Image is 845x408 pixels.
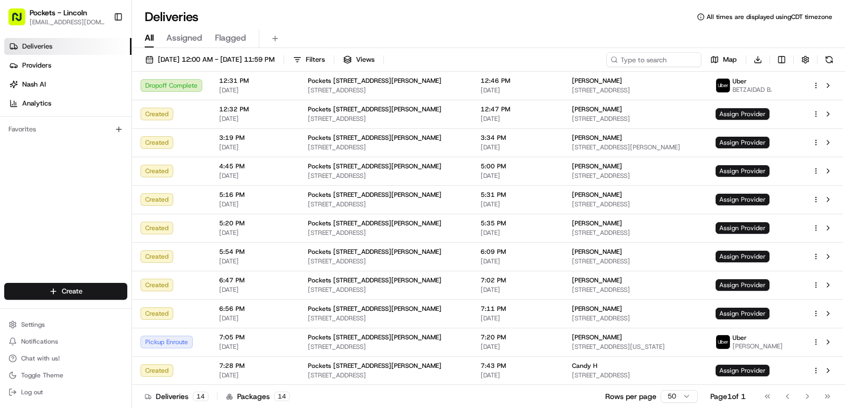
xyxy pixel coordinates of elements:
[219,162,291,170] span: 4:45 PM
[605,391,656,402] p: Rows per page
[308,362,442,370] span: Pockets [STREET_ADDRESS][PERSON_NAME]
[481,229,555,237] span: [DATE]
[219,371,291,379] span: [DATE]
[572,115,699,123] span: [STREET_ADDRESS]
[219,191,291,199] span: 5:16 PM
[572,162,622,170] span: [PERSON_NAME]
[4,95,132,112] a: Analytics
[572,105,622,113] span: [PERSON_NAME]
[356,55,374,64] span: Views
[308,86,464,94] span: [STREET_ADDRESS]
[164,135,192,148] button: See all
[572,371,699,379] span: [STREET_ADDRESS]
[716,137,769,148] span: Assign Provider
[481,276,555,284] span: 7:02 PM
[481,362,555,370] span: 7:43 PM
[308,333,442,341] span: Pockets [STREET_ADDRESS][PERSON_NAME]
[481,134,555,142] span: 3:34 PM
[11,208,19,217] div: 📗
[716,251,769,262] span: Assign Provider
[4,57,132,74] a: Providers
[215,32,246,44] span: Flagged
[572,86,699,94] span: [STREET_ADDRESS]
[166,32,202,44] span: Assigned
[33,164,87,172] span: Klarizel Pensader
[4,317,127,332] button: Settings
[145,32,154,44] span: All
[48,101,173,111] div: Start new chat
[481,219,555,227] span: 5:35 PM
[481,333,555,341] span: 7:20 PM
[308,134,442,142] span: Pockets [STREET_ADDRESS][PERSON_NAME]
[308,276,442,284] span: Pockets [STREET_ADDRESS][PERSON_NAME]
[716,308,769,319] span: Assign Provider
[481,115,555,123] span: [DATE]
[822,52,837,67] button: Refresh
[716,335,730,349] img: uber-new-logo.jpeg
[4,368,127,383] button: Toggle Theme
[308,172,464,180] span: [STREET_ADDRESS]
[21,337,58,346] span: Notifications
[74,233,128,241] a: Powered byPylon
[219,333,291,341] span: 7:05 PM
[219,257,291,265] span: [DATE]
[481,314,555,322] span: [DATE]
[30,18,105,26] button: [EMAIL_ADDRESS][DOMAIN_NAME]
[21,388,43,396] span: Log out
[4,38,132,55] a: Deliveries
[716,165,769,177] span: Assign Provider
[716,194,769,205] span: Assign Provider
[4,334,127,349] button: Notifications
[219,115,291,123] span: [DATE]
[481,371,555,379] span: [DATE]
[4,351,127,366] button: Chat with us!
[219,219,291,227] span: 5:20 PM
[226,391,290,402] div: Packages
[193,392,209,401] div: 14
[572,77,622,85] span: [PERSON_NAME]
[716,79,730,92] img: uber-new-logo.jpeg
[308,257,464,265] span: [STREET_ADDRESS]
[219,362,291,370] span: 7:28 PM
[308,200,464,208] span: [STREET_ADDRESS]
[180,104,192,117] button: Start new chat
[219,134,291,142] span: 3:19 PM
[481,200,555,208] span: [DATE]
[219,143,291,151] span: [DATE]
[11,42,192,59] p: Welcome 👋
[572,362,597,370] span: Candy H
[308,314,464,322] span: [STREET_ADDRESS]
[733,342,783,350] span: [PERSON_NAME]
[11,101,30,120] img: 1736555255976-a54dd68f-1ca7-489b-9aae-adbdc363a1c4
[219,286,291,294] span: [DATE]
[306,55,325,64] span: Filters
[308,77,442,85] span: Pockets [STREET_ADDRESS][PERSON_NAME]
[572,286,699,294] span: [STREET_ADDRESS]
[4,76,132,93] a: Nash AI
[308,191,442,199] span: Pockets [STREET_ADDRESS][PERSON_NAME]
[21,320,45,329] span: Settings
[707,13,832,21] span: All times are displayed using CDT timezone
[572,200,699,208] span: [STREET_ADDRESS]
[48,111,145,120] div: We're available if you need us!
[140,52,279,67] button: [DATE] 12:00 AM - [DATE] 11:59 PM
[219,172,291,180] span: [DATE]
[308,343,464,351] span: [STREET_ADDRESS]
[22,101,41,120] img: 1724597045416-56b7ee45-8013-43a0-a6f9-03cb97ddad50
[710,391,746,402] div: Page 1 of 1
[572,229,699,237] span: [STREET_ADDRESS]
[11,154,27,170] img: Klarizel Pensader
[27,68,174,79] input: Clear
[105,233,128,241] span: Pylon
[308,371,464,379] span: [STREET_ADDRESS]
[716,222,769,234] span: Assign Provider
[308,286,464,294] span: [STREET_ADDRESS]
[145,391,209,402] div: Deliveries
[572,333,622,341] span: [PERSON_NAME]
[30,7,87,18] button: Pockets - Lincoln
[21,354,60,363] span: Chat with us!
[706,52,741,67] button: Map
[606,52,701,67] input: Type to search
